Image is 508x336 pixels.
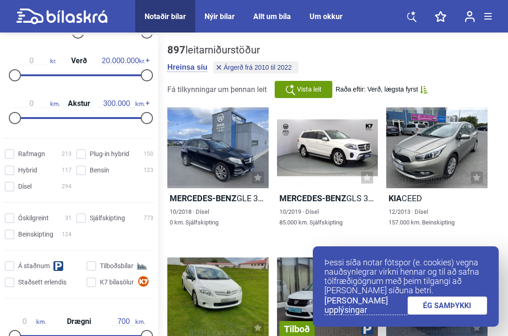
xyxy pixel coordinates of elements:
a: ÉG SAMÞYKKI [408,296,488,315]
span: Tilboð [284,324,310,334]
span: Akstur [66,100,92,107]
span: K7 bílasölur [100,277,134,287]
b: 897 [167,44,185,56]
span: Árgerð frá 2010 til 2022 [224,64,291,71]
h2: CEED [386,193,488,204]
span: kr. [13,57,56,65]
a: [PERSON_NAME] upplýsingar [324,296,408,315]
span: km. [13,99,60,108]
span: km. [13,317,46,326]
span: Drægni [65,318,93,325]
span: Dísel [18,182,32,191]
span: 150 [144,149,153,159]
button: Raða eftir: Verð, lægsta fyrst [336,86,428,93]
span: Fá tilkynningar um þennan leit [167,85,267,94]
span: Á staðnum [18,261,50,271]
span: kr. [102,57,145,65]
span: km. [98,99,145,108]
span: Tilboðsbílar [100,261,133,271]
h2: GLE 350 D 4MATIC [167,193,269,204]
span: Raða eftir: Verð, lægsta fyrst [336,86,418,93]
span: 213 [62,149,72,159]
span: Staðsett erlendis [18,277,66,287]
img: user-login.svg [465,11,475,22]
span: 294 [62,182,72,191]
span: Óskilgreint [18,213,49,223]
a: Nýir bílar [205,12,235,21]
h2: GLS 350 D 4MATIC [277,193,378,204]
a: Notaðir bílar [145,12,186,21]
span: 31 [65,213,72,223]
span: Verð [69,57,89,65]
div: leitarniðurstöður [167,44,301,56]
span: km. [112,317,145,326]
span: 10/2018 · Dísel 0 km. Sjálfskipting [170,208,218,226]
b: Mercedes-Benz [279,193,346,203]
b: Mercedes-Benz [170,193,237,203]
p: Þessi síða notar fótspor (e. cookies) vegna nauðsynlegrar virkni hennar og til að safna tölfræðig... [324,258,487,295]
button: Árgerð frá 2010 til 2022 [213,61,298,73]
span: Bensín [90,165,109,175]
span: 10/2019 · Dísel 85.000 km. Sjálfskipting [279,208,343,226]
span: Plug-in hybrid [90,149,129,159]
a: Um okkur [310,12,343,21]
span: 117 [62,165,72,175]
button: Hreinsa síu [167,63,207,72]
a: KiaCEED12/2013 · Dísel157.000 km. Beinskipting [386,107,488,239]
span: Sjálfskipting [90,213,125,223]
span: 12/2013 · Dísel 157.000 km. Beinskipting [389,208,455,226]
span: 124 [62,230,72,239]
span: Hybrid [18,165,37,175]
span: Beinskipting [18,230,53,239]
b: Kia [389,193,402,203]
span: 773 [144,213,153,223]
img: parking.png [361,323,373,335]
span: 123 [144,165,153,175]
span: Rafmagn [18,149,45,159]
a: Mercedes-BenzGLE 350 D 4MATIC10/2018 · Dísel0 km. Sjálfskipting [167,107,269,239]
span: Vista leit [297,85,322,94]
a: Mercedes-BenzGLS 350 D 4MATIC10/2019 · Dísel85.000 km. Sjálfskipting [277,107,378,239]
a: Allt um bíla [253,12,291,21]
